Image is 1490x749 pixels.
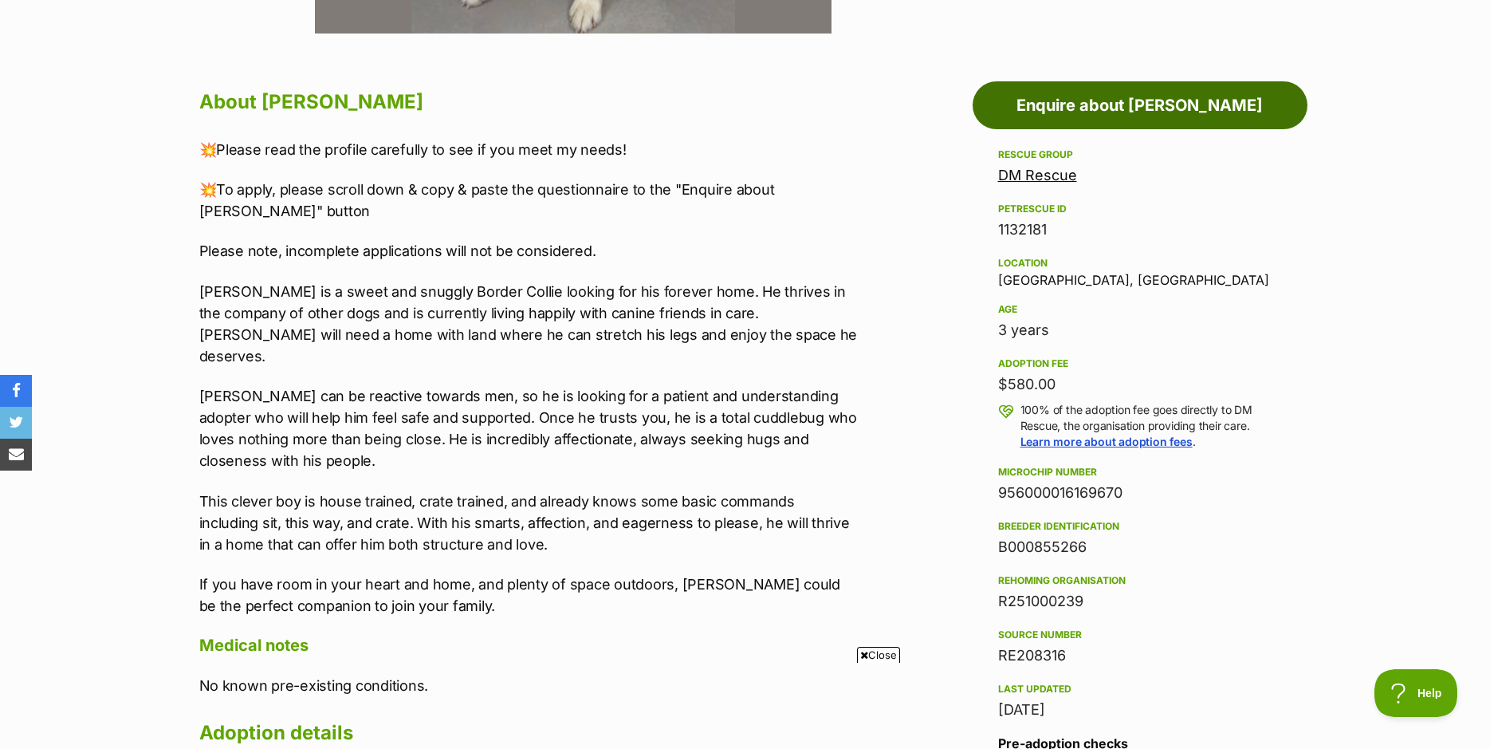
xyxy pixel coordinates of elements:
div: 956000016169670 [998,482,1282,504]
iframe: Advertisement [359,669,1132,741]
div: Location [998,257,1282,270]
h4: Medical notes [199,635,858,656]
p: No known pre-existing conditions. [199,675,858,696]
div: PetRescue ID [998,203,1282,215]
div: Age [998,303,1282,316]
a: Learn more about adoption fees [1020,435,1193,448]
div: [GEOGRAPHIC_DATA], [GEOGRAPHIC_DATA] [998,254,1282,287]
p: Please note, incomplete applications will not be considered. [199,240,858,262]
p: 💥To apply, please scroll down & copy & paste the questionnaire to the "Enquire about [PERSON_NAME... [199,179,858,222]
div: $580.00 [998,373,1282,396]
p: 💥Please read the profile carefully to see if you meet my needs! [199,139,858,160]
div: Source number [998,629,1282,641]
div: Microchip number [998,466,1282,479]
div: Adoption fee [998,357,1282,370]
div: 3 years [998,319,1282,341]
a: Enquire about [PERSON_NAME] [973,81,1307,129]
p: If you have room in your heart and home, and plenty of space outdoors, [PERSON_NAME] could be the... [199,574,858,617]
p: This clever boy is house trained, crate trained, and already knows some basic commands including ... [199,491,858,555]
a: DM Rescue [998,167,1077,183]
p: 100% of the adoption fee goes directly to DM Rescue, the organisation providing their care. . [1020,402,1282,450]
span: Close [857,647,900,663]
p: [PERSON_NAME] is a sweet and snuggly Border Collie looking for his forever home. He thrives in th... [199,281,858,367]
div: [DATE] [998,699,1282,721]
iframe: Help Scout Beacon - Open [1374,669,1458,717]
div: Last updated [998,683,1282,696]
div: RE208316 [998,645,1282,667]
div: Rescue group [998,148,1282,161]
p: [PERSON_NAME] can be reactive towards men, so he is looking for a patient and understanding adopt... [199,385,858,471]
div: Rehoming organisation [998,574,1282,587]
div: Breeder identification [998,520,1282,533]
div: R251000239 [998,590,1282,613]
div: 1132181 [998,219,1282,241]
div: B000855266 [998,536,1282,558]
h2: About [PERSON_NAME] [199,85,858,120]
